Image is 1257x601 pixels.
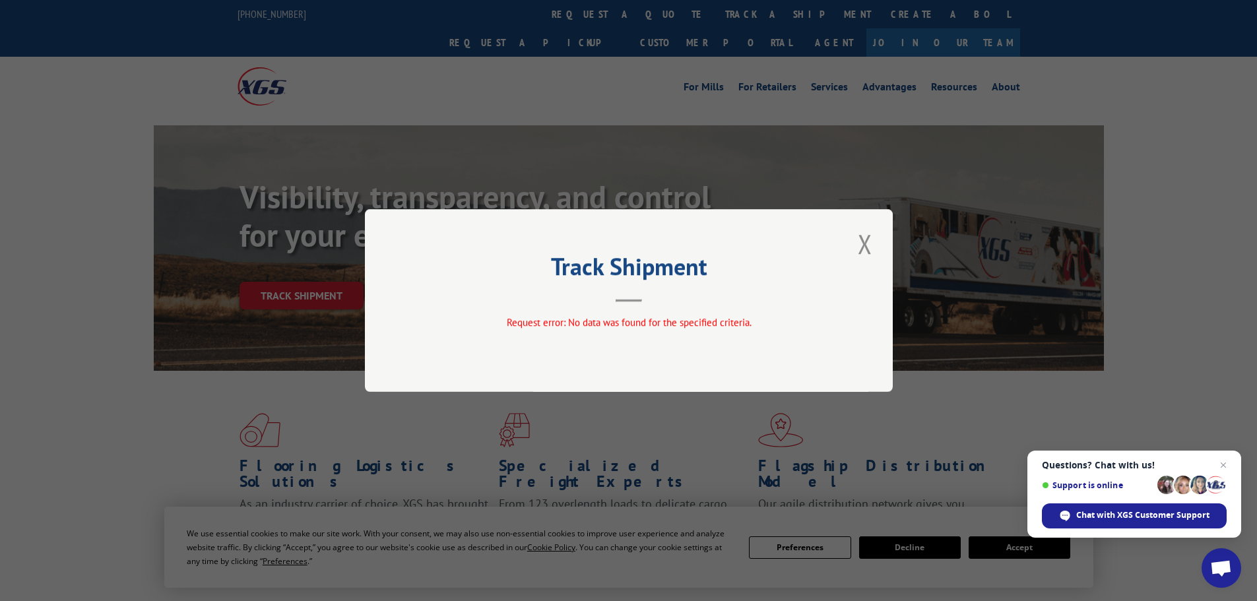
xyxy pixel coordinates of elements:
span: Request error: No data was found for the specified criteria. [506,316,751,329]
span: Support is online [1042,480,1153,490]
h2: Track Shipment [431,257,827,282]
a: Open chat [1202,548,1241,588]
span: Chat with XGS Customer Support [1042,503,1227,528]
span: Questions? Chat with us! [1042,460,1227,470]
span: Chat with XGS Customer Support [1076,509,1209,521]
button: Close modal [854,226,876,262]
